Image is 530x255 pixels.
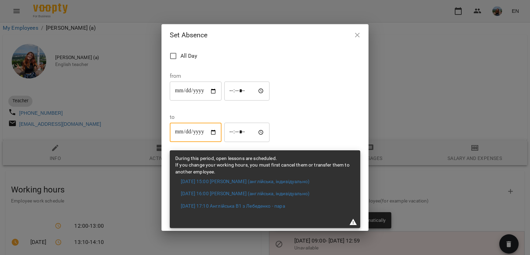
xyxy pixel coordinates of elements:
h2: Set Absence [170,30,360,40]
a: [DATE] 16:00 [PERSON_NAME] (англійська, індивідуально) [181,190,310,197]
label: from [170,73,269,79]
a: [DATE] 17:10 Англійська В1 з Лебеденко - пара [181,203,285,210]
label: to [170,114,269,120]
a: [DATE] 15:00 [PERSON_NAME] (англійська, індивідуально) [181,178,310,185]
span: During this period, open lessons are scheduled. If you change your working hours, you must first ... [175,155,350,174]
span: All Day [180,52,197,60]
